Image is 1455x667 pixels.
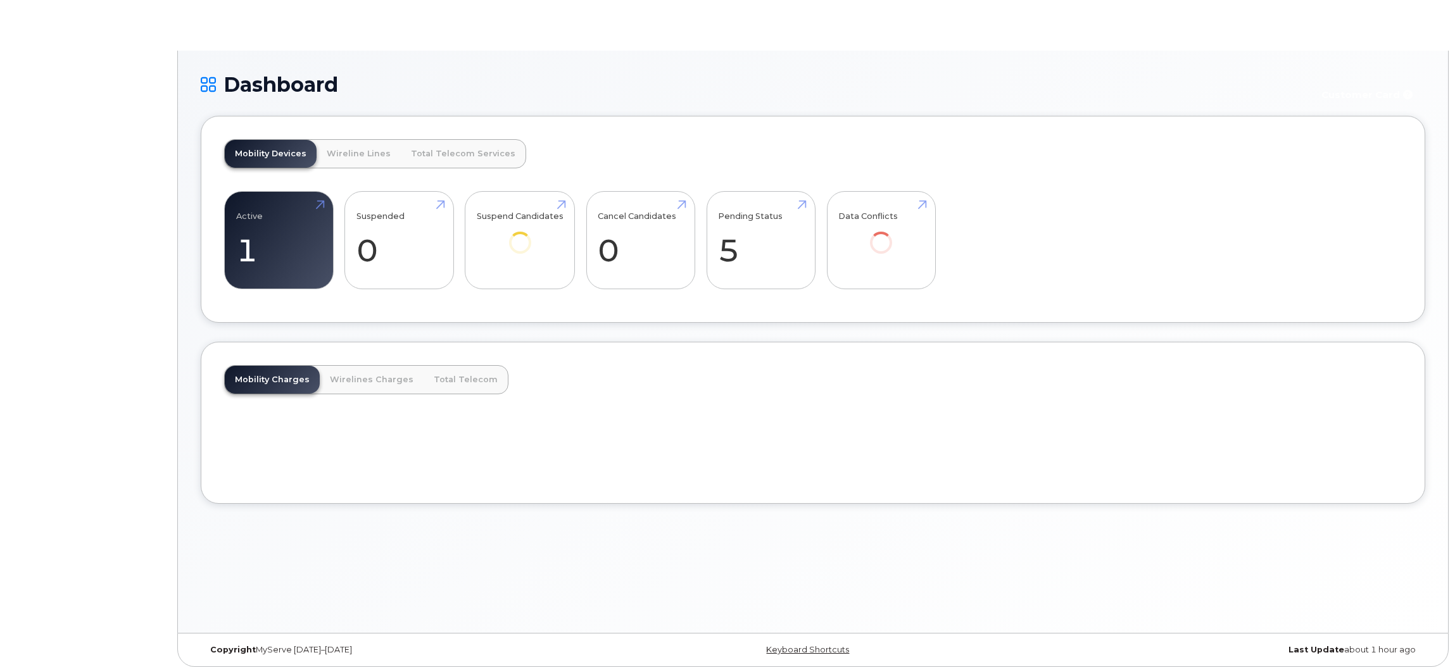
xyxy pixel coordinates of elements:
[317,140,401,168] a: Wireline Lines
[201,73,1305,96] h1: Dashboard
[424,366,508,394] a: Total Telecom
[1288,645,1344,654] strong: Last Update
[401,140,526,168] a: Total Telecom Services
[225,366,320,394] a: Mobility Charges
[598,199,683,282] a: Cancel Candidates 0
[320,366,424,394] a: Wirelines Charges
[766,645,849,654] a: Keyboard Shortcuts
[210,645,256,654] strong: Copyright
[201,645,609,655] div: MyServe [DATE]–[DATE]
[1311,84,1425,106] button: Customer Card
[838,199,924,271] a: Data Conflicts
[236,199,322,282] a: Active 1
[225,140,317,168] a: Mobility Devices
[718,199,803,282] a: Pending Status 5
[477,199,564,271] a: Suspend Candidates
[1017,645,1425,655] div: about 1 hour ago
[356,199,442,282] a: Suspended 0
